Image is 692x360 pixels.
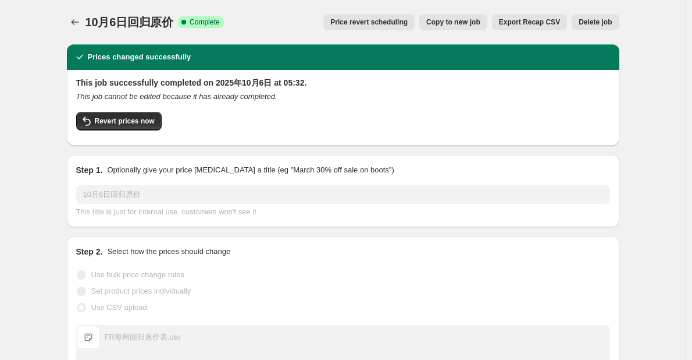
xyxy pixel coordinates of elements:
h2: This job successfully completed on 2025年10月6日 at 05:32. [76,77,610,89]
button: Copy to new job [419,14,487,30]
h2: Step 2. [76,246,103,257]
span: Use CSV upload [91,303,147,312]
button: Price revert scheduling [323,14,415,30]
h2: Prices changed successfully [88,51,191,63]
button: Price change jobs [67,14,83,30]
span: Complete [190,17,219,27]
span: Revert prices now [95,117,155,126]
button: Revert prices now [76,112,162,130]
button: Delete job [572,14,619,30]
span: Set product prices individually [91,287,191,295]
h2: Step 1. [76,164,103,176]
span: 10月6日回归原价 [85,16,174,29]
p: Select how the prices should change [107,246,230,257]
div: FR每周回归原价表.csv [105,331,181,343]
span: Use bulk price change rules [91,270,184,279]
i: This job cannot be edited because it has already completed. [76,92,277,101]
button: Export Recap CSV [492,14,567,30]
input: 30% off holiday sale [76,185,610,204]
span: Export Recap CSV [499,17,560,27]
span: Delete job [579,17,612,27]
span: Price revert scheduling [330,17,408,27]
p: Optionally give your price [MEDICAL_DATA] a title (eg "March 30% off sale on boots") [107,164,394,176]
span: This title is just for internal use, customers won't see it [76,207,256,216]
span: Copy to new job [426,17,480,27]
